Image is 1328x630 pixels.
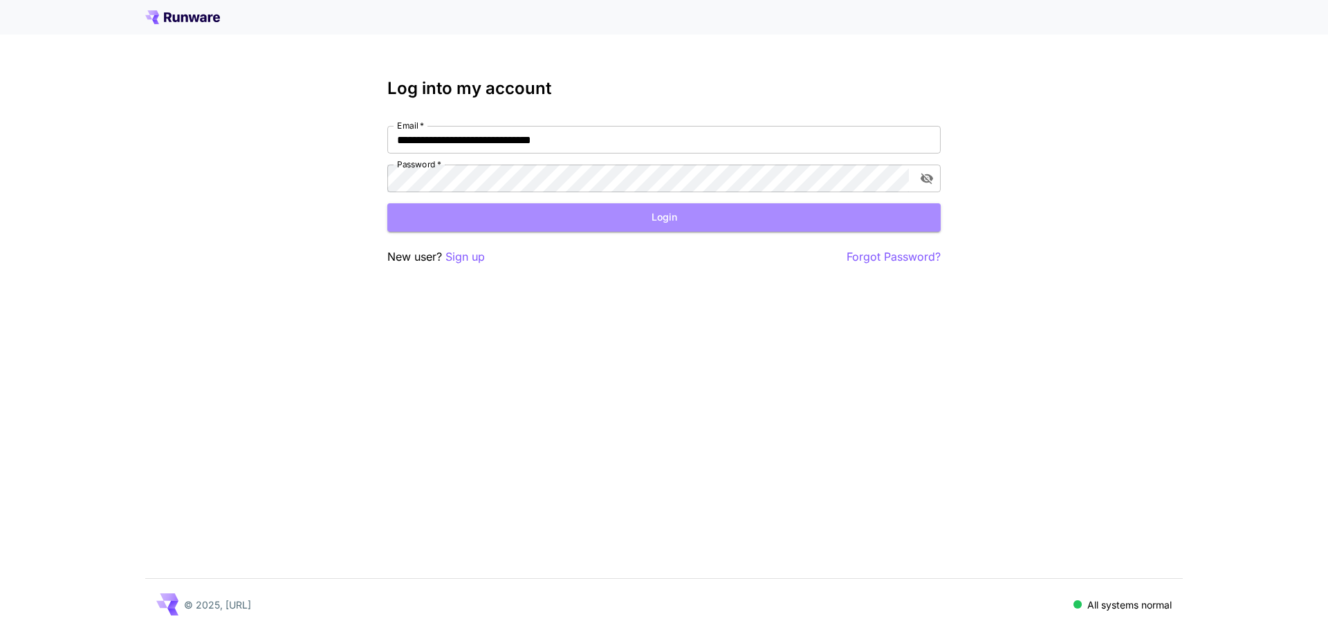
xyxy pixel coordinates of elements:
label: Email [397,120,424,131]
button: toggle password visibility [914,166,939,191]
button: Sign up [445,248,485,266]
p: © 2025, [URL] [184,597,251,612]
h3: Log into my account [387,79,941,98]
label: Password [397,158,441,170]
p: New user? [387,248,485,266]
button: Forgot Password? [847,248,941,266]
p: All systems normal [1087,597,1172,612]
button: Login [387,203,941,232]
